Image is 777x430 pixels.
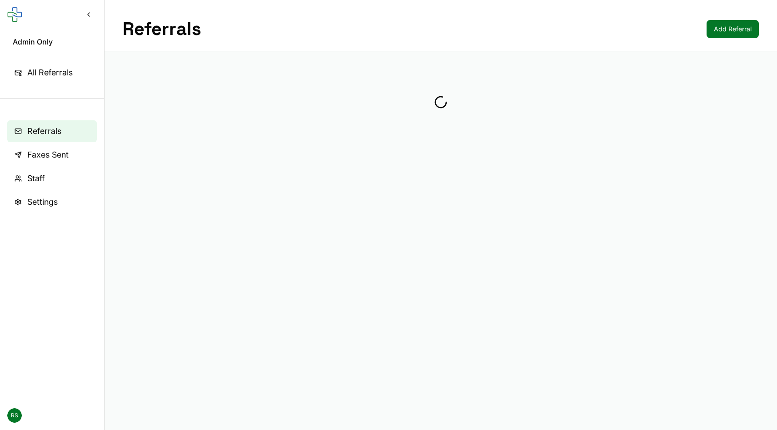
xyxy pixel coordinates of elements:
[7,62,97,84] a: All Referrals
[27,125,61,138] span: Referrals
[7,168,97,189] a: Staff
[27,172,45,185] span: Staff
[80,6,97,23] button: Collapse sidebar
[707,20,759,38] a: Add Referral
[27,148,69,161] span: Faxes Sent
[7,120,97,142] a: Referrals
[27,66,73,79] span: All Referrals
[7,144,97,166] a: Faxes Sent
[7,191,97,213] a: Settings
[123,18,201,40] h1: Referrals
[27,196,58,208] span: Settings
[13,36,91,47] span: Admin Only
[7,408,22,423] span: RS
